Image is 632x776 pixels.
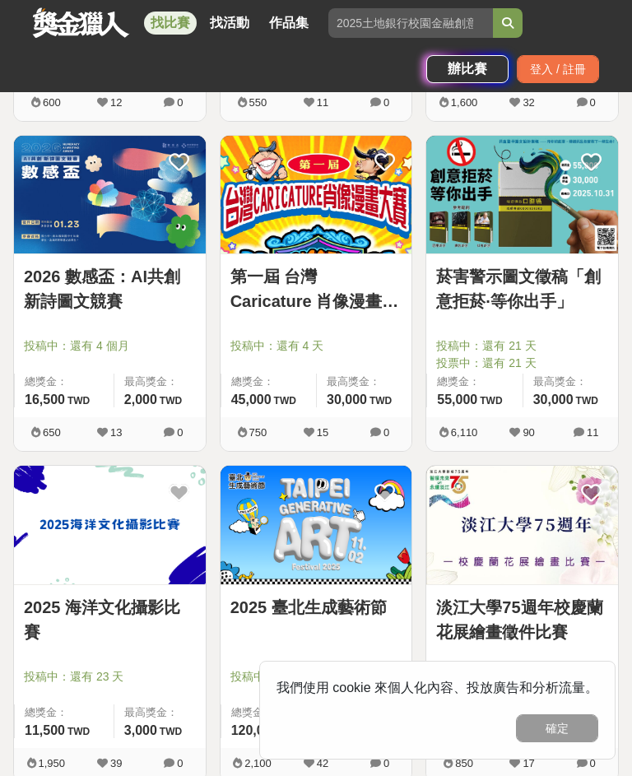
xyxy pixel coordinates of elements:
span: 總獎金： [25,374,104,390]
span: 90 [523,426,534,439]
span: 最高獎金： [124,704,196,721]
span: 11 [587,426,598,439]
img: Cover Image [221,466,412,584]
a: Cover Image [14,466,206,585]
a: 找比賽 [144,12,197,35]
span: 32 [523,96,534,109]
img: Cover Image [14,466,206,584]
button: 確定 [516,714,598,742]
span: TWD [369,395,392,407]
span: 投稿中：還有 4 個月 [24,337,196,355]
span: 投稿中：還有 4 天 [230,337,402,355]
span: 最高獎金： [124,374,196,390]
span: 11,500 [25,723,65,737]
span: 0 [383,426,389,439]
span: 0 [383,757,389,769]
span: 13 [110,426,122,439]
span: 12 [110,96,122,109]
span: 1,600 [451,96,478,109]
a: 作品集 [263,12,315,35]
a: 第一屆 台灣 Caricature 肖像漫畫大賽 初選徵件 [230,264,402,314]
span: 最高獎金： [327,374,402,390]
span: 600 [43,96,61,109]
span: 45,000 [231,393,272,407]
span: 39 [110,757,122,769]
a: Cover Image [14,136,206,255]
span: 11 [317,96,328,109]
a: 2025 臺北生成藝術節 [230,595,402,620]
span: 42 [317,757,328,769]
a: Cover Image [221,136,412,255]
a: 找活動 [203,12,256,35]
span: 16,500 [25,393,65,407]
span: 120,000 [231,723,279,737]
span: 0 [590,757,596,769]
span: 2,100 [244,757,272,769]
img: Cover Image [426,136,618,254]
a: 2025 海洋文化攝影比賽 [24,595,196,644]
span: TWD [160,395,182,407]
span: 投票中：還有 21 天 [436,355,608,372]
span: 30,000 [533,393,574,407]
img: Cover Image [14,136,206,254]
span: 我們使用 cookie 來個人化內容、投放廣告和分析流量。 [276,681,598,695]
input: 2025土地銀行校園金融創意挑戰賽：從你出發 開啟智慧金融新頁 [328,8,493,38]
span: 650 [43,426,61,439]
span: 3,000 [124,723,157,737]
span: 1,950 [39,757,66,769]
span: 55,000 [437,393,477,407]
span: 550 [249,96,267,109]
span: 0 [177,757,183,769]
a: 菸害警示圖文徵稿「創意拒菸·等你出手」 [436,264,608,314]
span: 投稿中：還有 23 天 [24,668,196,685]
span: 總獎金： [231,374,306,390]
span: TWD [67,395,90,407]
a: Cover Image [426,466,618,585]
span: 0 [590,96,596,109]
span: 總獎金： [231,704,310,721]
span: 750 [249,426,267,439]
a: 淡江大學75週年校慶蘭花展繪畫徵件比賽 [436,595,608,644]
span: TWD [274,395,296,407]
a: Cover Image [221,466,412,585]
span: 30,000 [327,393,367,407]
span: TWD [160,726,182,737]
span: TWD [67,726,90,737]
span: 最高獎金： [533,374,608,390]
span: 850 [455,757,473,769]
img: Cover Image [426,466,618,584]
span: 6,110 [451,426,478,439]
span: 2,000 [124,393,157,407]
span: 0 [177,96,183,109]
span: 0 [177,426,183,439]
span: 總獎金： [437,374,512,390]
span: 總獎金： [25,704,104,721]
span: 投稿中：還有 21 天 [436,337,608,355]
a: 2026 數感盃：AI共創新詩圖文競賽 [24,264,196,314]
span: 投稿中：還有 13 天 [230,668,402,685]
span: 17 [523,757,534,769]
span: 15 [317,426,328,439]
a: Cover Image [426,136,618,255]
div: 登入 / 註冊 [517,55,599,83]
img: Cover Image [221,136,412,254]
span: TWD [576,395,598,407]
span: 0 [383,96,389,109]
a: 辦比賽 [426,55,509,83]
span: TWD [480,395,502,407]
